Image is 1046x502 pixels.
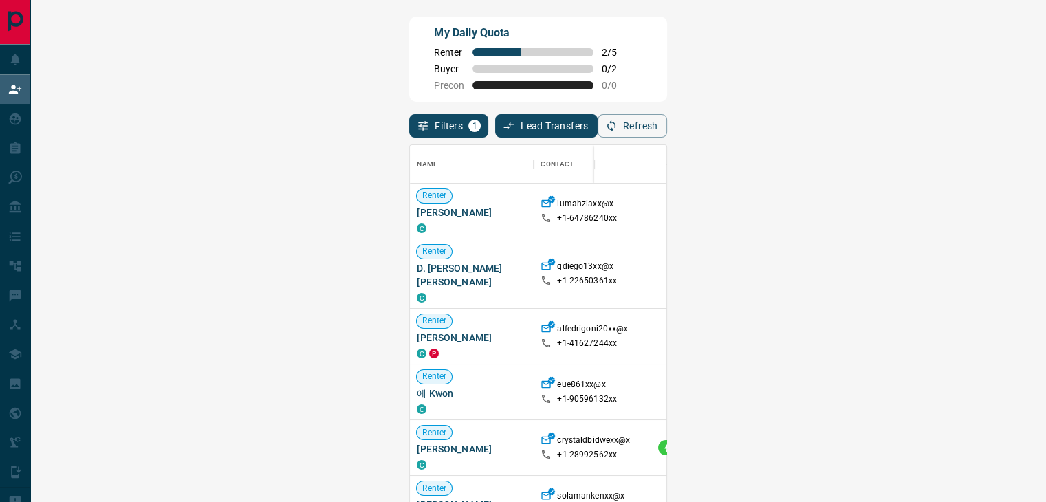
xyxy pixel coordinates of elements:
[602,80,632,91] span: 0 / 0
[557,323,628,338] p: alfedrigoni20xx@x
[557,338,617,349] p: +1- 41627244xx
[417,145,437,184] div: Name
[541,145,574,184] div: Contact
[434,47,464,58] span: Renter
[417,404,426,414] div: condos.ca
[495,114,598,138] button: Lead Transfers
[557,212,617,224] p: +1- 64786240xx
[417,371,452,382] span: Renter
[434,80,464,91] span: Precon
[534,145,644,184] div: Contact
[417,293,426,303] div: condos.ca
[417,315,452,327] span: Renter
[557,379,605,393] p: eue861xx@x
[417,483,452,494] span: Renter
[598,114,667,138] button: Refresh
[470,121,479,131] span: 1
[434,25,632,41] p: My Daily Quota
[429,349,439,358] div: property.ca
[557,435,630,449] p: crystaldbidwexx@x
[409,114,488,138] button: Filters1
[417,190,452,201] span: Renter
[557,198,613,212] p: lumahziaxx@x
[410,145,534,184] div: Name
[602,63,632,74] span: 0 / 2
[417,349,426,358] div: condos.ca
[417,427,452,439] span: Renter
[417,386,527,400] span: 에 Kwon
[417,460,426,470] div: condos.ca
[417,261,527,289] span: D. [PERSON_NAME] [PERSON_NAME]
[557,261,613,275] p: qdiego13xx@x
[557,449,617,461] p: +1- 28992562xx
[417,245,452,257] span: Renter
[557,393,617,405] p: +1- 90596132xx
[417,223,426,233] div: condos.ca
[557,275,617,287] p: +1- 22650361xx
[417,206,527,219] span: [PERSON_NAME]
[602,47,632,58] span: 2 / 5
[417,331,527,345] span: [PERSON_NAME]
[417,442,527,456] span: [PERSON_NAME]
[434,63,464,74] span: Buyer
